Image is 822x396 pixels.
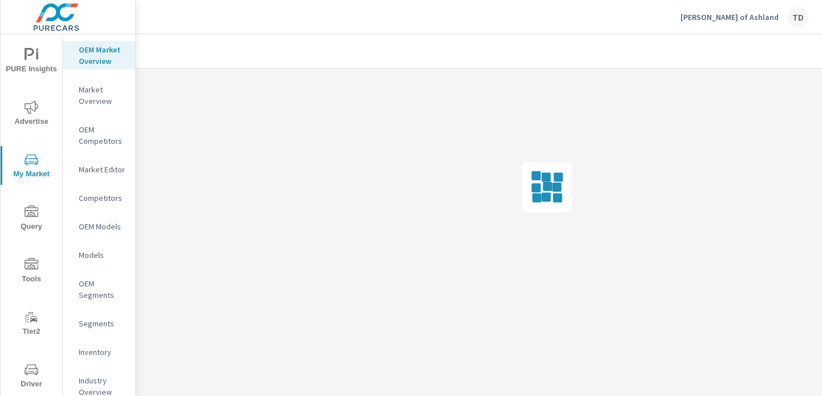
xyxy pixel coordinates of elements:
span: Tools [4,258,59,286]
p: Market Editor [79,164,126,175]
div: OEM Segments [63,275,135,304]
div: Market Overview [63,81,135,110]
div: OEM Models [63,218,135,235]
p: OEM Segments [79,278,126,301]
span: My Market [4,153,59,181]
div: Segments [63,315,135,332]
span: Tier2 [4,310,59,338]
p: Models [79,249,126,261]
div: Market Editor [63,161,135,178]
p: OEM Models [79,221,126,232]
p: OEM Competitors [79,124,126,147]
span: PURE Insights [4,48,59,76]
div: Inventory [63,344,135,361]
div: Competitors [63,189,135,207]
div: Models [63,247,135,264]
span: Advertise [4,100,59,128]
div: OEM Competitors [63,121,135,149]
p: Inventory [79,346,126,358]
p: [PERSON_NAME] of Ashland [680,12,779,22]
span: Query [4,205,59,233]
p: OEM Market Overview [79,44,126,67]
div: TD [788,7,808,27]
p: Market Overview [79,84,126,107]
p: Segments [79,318,126,329]
p: Competitors [79,192,126,204]
span: Driver [4,363,59,391]
div: OEM Market Overview [63,41,135,70]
